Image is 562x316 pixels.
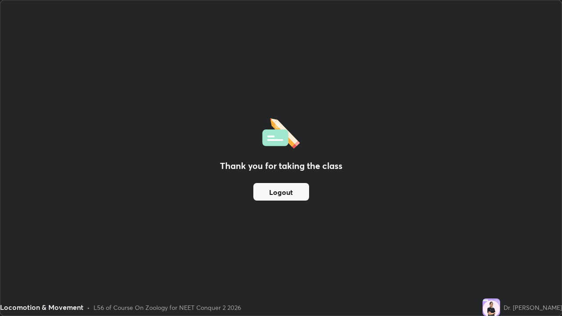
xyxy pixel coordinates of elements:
[262,115,300,149] img: offlineFeedback.1438e8b3.svg
[220,159,342,172] h2: Thank you for taking the class
[483,298,500,316] img: 6adb0a404486493ea7c6d2c8fdf53f74.jpg
[94,303,241,312] div: L56 of Course On Zoology for NEET Conquer 2 2026
[504,303,562,312] div: Dr. [PERSON_NAME]
[87,303,90,312] div: •
[253,183,309,201] button: Logout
